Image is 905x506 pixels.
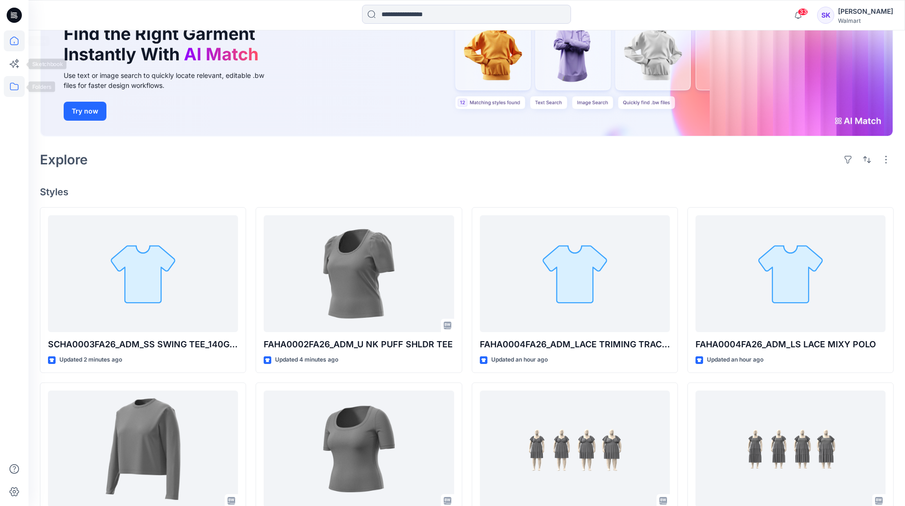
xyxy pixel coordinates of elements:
a: FAHA0004FA26_ADM_LACE TRIMING TRACKPANT [480,215,670,333]
h2: Explore [40,152,88,167]
p: Updated an hour ago [707,355,763,365]
a: SCHA0003FA26_ADM_SS SWING TEE_140GSM [48,215,238,333]
button: Try now [64,102,106,121]
div: Walmart [838,17,893,24]
h1: Find the Right Garment Instantly With [64,24,263,65]
span: AI Match [184,44,258,65]
p: Updated 4 minutes ago [275,355,338,365]
a: FAHA0002FA26_ADM_U NK PUFF SHLDR TEE [264,215,454,333]
div: [PERSON_NAME] [838,6,893,17]
p: SCHA0003FA26_ADM_SS SWING TEE_140GSM [48,338,238,351]
h4: Styles [40,186,894,198]
p: Updated an hour ago [491,355,548,365]
p: FAHA0004FA26_ADM_LS LACE MIXY POLO [695,338,886,351]
p: Updated 2 minutes ago [59,355,122,365]
p: FAHA0004FA26_ADM_LACE TRIMING TRACKPANT [480,338,670,351]
a: FAHA0004FA26_ADM_LS LACE MIXY POLO [695,215,886,333]
div: Use text or image search to quickly locate relevant, editable .bw files for faster design workflows. [64,70,277,90]
p: FAHA0002FA26_ADM_U NK PUFF SHLDR TEE [264,338,454,351]
span: 33 [798,8,808,16]
div: SK [817,7,834,24]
